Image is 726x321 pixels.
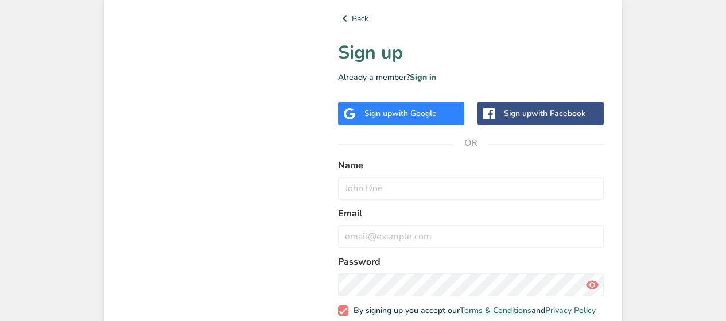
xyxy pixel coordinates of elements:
p: Already a member? [338,71,604,83]
label: Name [338,158,604,172]
input: John Doe [338,177,604,200]
a: Back [338,11,604,25]
span: with Facebook [531,108,585,119]
div: Sign up [364,107,437,119]
label: Password [338,255,604,269]
h1: Sign up [338,39,604,67]
a: Privacy Policy [545,305,596,316]
a: Sign in [410,72,436,83]
label: Email [338,207,604,221]
a: Terms & Conditions [460,305,531,316]
span: By signing up you accept our and [348,305,596,316]
span: with Google [392,108,437,119]
span: OR [454,126,488,160]
div: Sign up [504,107,585,119]
input: email@example.com [338,225,604,248]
